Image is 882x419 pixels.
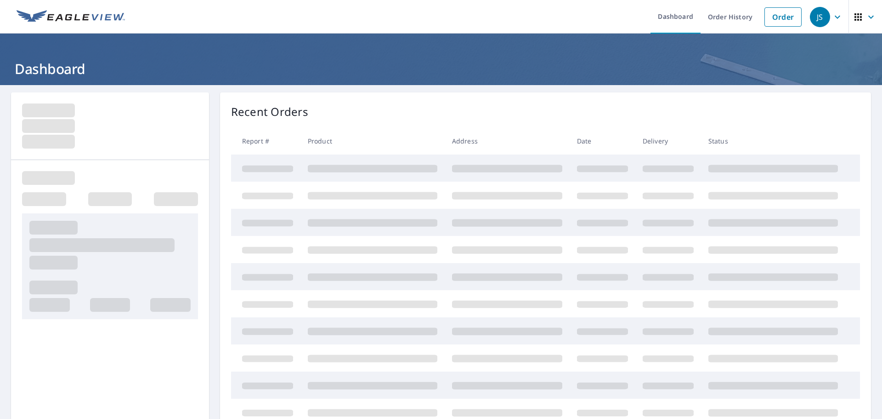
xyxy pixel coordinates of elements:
[445,127,570,155] th: Address
[764,7,802,27] a: Order
[231,103,308,120] p: Recent Orders
[635,127,701,155] th: Delivery
[17,10,125,24] img: EV Logo
[300,127,445,155] th: Product
[810,7,830,27] div: JS
[570,127,635,155] th: Date
[701,127,845,155] th: Status
[231,127,300,155] th: Report #
[11,59,871,78] h1: Dashboard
